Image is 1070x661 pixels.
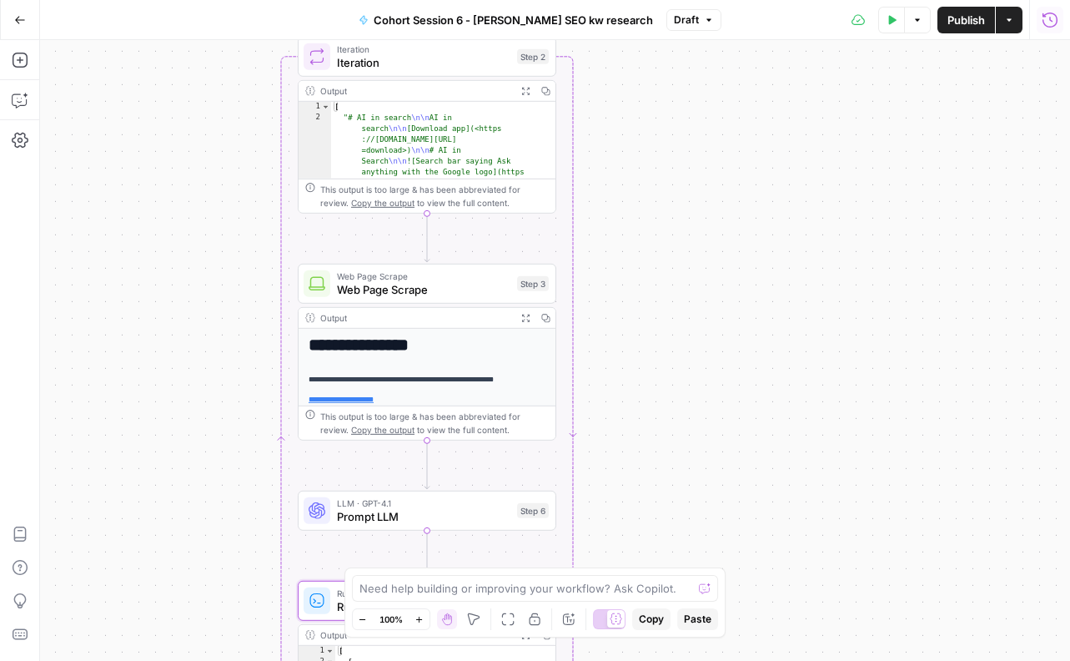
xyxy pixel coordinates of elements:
[325,646,334,657] span: Toggle code folding, rows 1 through 14
[424,441,430,489] g: Edge from step_3 to step_6
[320,311,510,325] div: Output
[298,37,556,214] div: IterationIterationStep 2Output[ "# AI in search\n\nAI in search\n\n[Download app](<https ://[DOMA...
[632,608,671,630] button: Copy
[947,12,985,28] span: Publish
[299,646,335,657] div: 1
[937,7,995,33] button: Publish
[298,491,556,531] div: LLM · GPT-4.1Prompt LLMStep 6
[517,503,549,518] div: Step 6
[337,270,510,283] span: Web Page Scrape
[517,49,549,64] div: Step 2
[321,102,330,113] span: Toggle code folding, rows 1 through 3
[684,612,711,627] span: Paste
[320,84,510,98] div: Output
[337,508,510,525] span: Prompt LLM
[337,43,510,56] span: Iteration
[666,9,721,31] button: Draft
[337,598,510,615] span: Run Code
[351,425,414,435] span: Copy the output
[349,7,663,33] button: Cohort Session 6 - [PERSON_NAME] SEO kw research
[674,13,699,28] span: Draft
[424,531,430,579] g: Edge from step_6 to step_4
[337,497,510,510] span: LLM · GPT-4.1
[517,276,549,291] div: Step 3
[351,198,414,208] span: Copy the output
[320,410,549,436] div: This output is too large & has been abbreviated for review. to view the full content.
[320,628,510,642] div: Output
[677,608,718,630] button: Paste
[374,12,653,28] span: Cohort Session 6 - [PERSON_NAME] SEO kw research
[337,587,510,600] span: Run Code · Python
[337,54,510,71] span: Iteration
[424,214,430,262] g: Edge from step_2 to step_3
[379,613,403,626] span: 100%
[639,612,664,627] span: Copy
[299,102,331,113] div: 1
[320,183,549,209] div: This output is too large & has been abbreviated for review. to view the full content.
[337,281,510,298] span: Web Page Scrape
